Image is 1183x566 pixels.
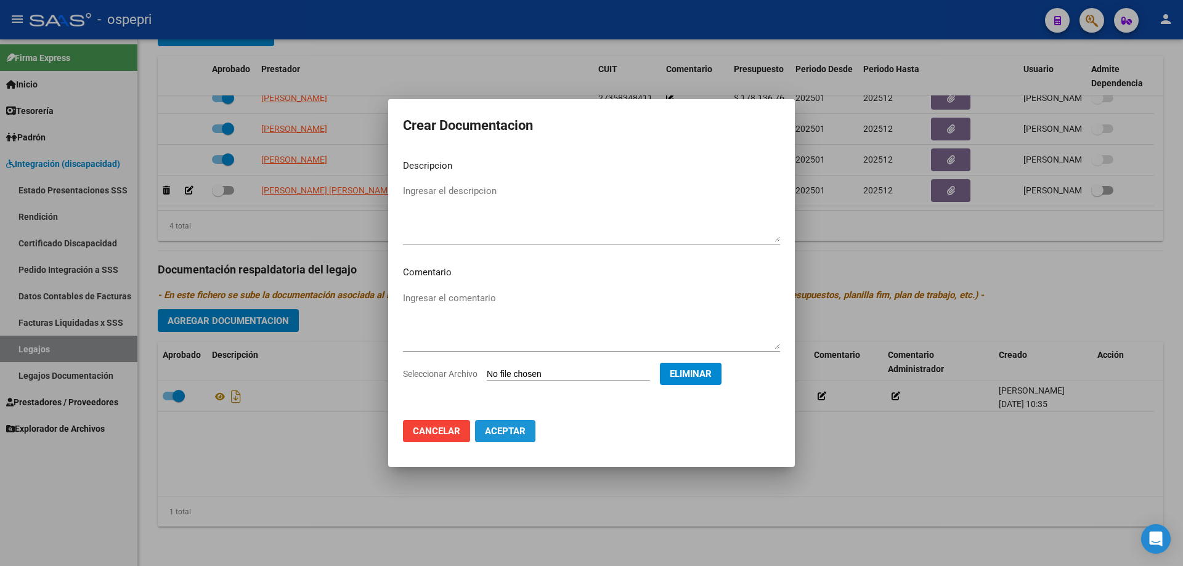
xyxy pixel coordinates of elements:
button: Aceptar [475,420,535,442]
button: Eliminar [660,363,722,385]
p: Comentario [403,265,780,280]
div: Open Intercom Messenger [1141,524,1171,554]
span: Seleccionar Archivo [403,369,478,379]
p: Descripcion [403,159,780,173]
button: Cancelar [403,420,470,442]
span: Aceptar [485,426,526,437]
span: Eliminar [670,368,712,379]
h2: Crear Documentacion [403,114,780,137]
span: Cancelar [413,426,460,437]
